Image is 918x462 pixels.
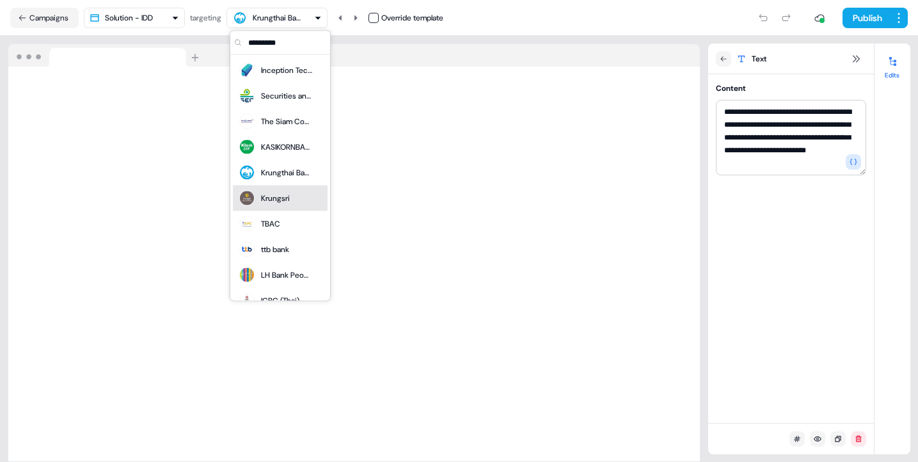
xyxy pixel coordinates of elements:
div: ICBC (Thai) [261,294,299,307]
div: Krungsri [261,192,290,205]
button: Edits [874,51,910,79]
div: ttb bank [261,243,289,256]
div: Securities and Exchange Commission [261,90,312,102]
div: Inception Technology Co. Ltd [261,64,312,77]
div: Solution - IDD [105,12,153,24]
img: Browser topbar [8,44,205,67]
iframe: To enrich screen reader interactions, please activate Accessibility in Grammarly extension settings [8,67,700,462]
div: Krungthai Bank (KTB) [261,166,312,179]
div: KASIKORNBANK [261,141,312,154]
button: Publish [843,8,890,28]
span: Text [752,52,766,65]
div: targeting [190,12,221,24]
div: Krungthai Bank (KTB) [253,12,304,24]
div: Content [716,82,746,95]
div: The Siam Commercial Bank Public Company Limited [261,115,312,128]
button: Campaigns [10,8,79,28]
div: Override template [381,12,443,24]
div: LH Bank People [261,269,312,282]
div: TBAC [261,218,280,230]
button: Krungthai Bank (KTB) [226,8,328,28]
